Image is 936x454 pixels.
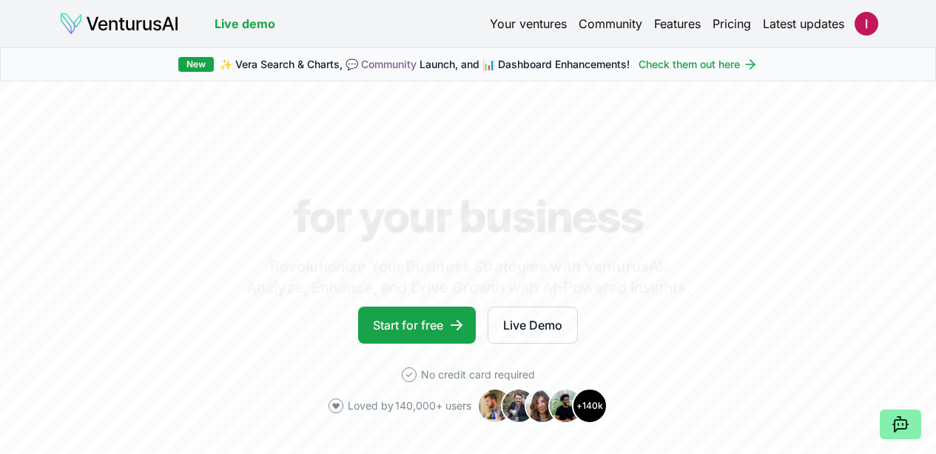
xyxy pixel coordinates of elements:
[215,15,275,33] a: Live demo
[654,15,701,33] a: Features
[59,12,179,36] img: logo
[548,388,584,424] img: Avatar 4
[488,307,578,344] a: Live Demo
[178,57,214,72] div: New
[763,15,844,33] a: Latest updates
[579,15,642,33] a: Community
[713,15,751,33] a: Pricing
[477,388,513,424] img: Avatar 1
[358,307,476,344] a: Start for free
[525,388,560,424] img: Avatar 3
[501,388,536,424] img: Avatar 2
[639,57,758,72] a: Check them out here
[855,12,878,36] img: ACg8ocLcTlt7AJogminYoGvKbwqjFcN1CL-1dgZtv9r4BNzlWCvEcA=s96-c
[361,58,417,70] a: Community
[220,57,630,72] span: ✨ Vera Search & Charts, 💬 Launch, and 📊 Dashboard Enhancements!
[490,15,567,33] a: Your ventures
